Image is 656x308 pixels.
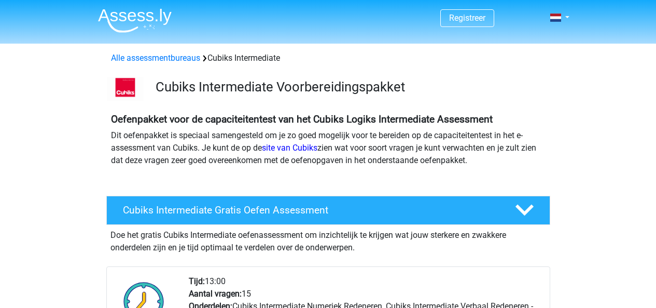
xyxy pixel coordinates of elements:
div: Doe het gratis Cubiks Intermediate oefenassessment om inzichtelijk te krijgen wat jouw sterkere e... [106,225,550,254]
a: Cubiks Intermediate Gratis Oefen Assessment [102,196,554,225]
p: Dit oefenpakket is speciaal samengesteld om je zo goed mogelijk voor te bereiden op de capaciteit... [111,129,546,167]
a: site van Cubiks [262,143,317,153]
a: Alle assessmentbureaus [111,53,200,63]
h4: Cubiks Intermediate Gratis Oefen Assessment [123,204,498,216]
img: logo-cubiks-300x193.png [107,77,144,101]
b: Tijd: [189,276,205,286]
b: Oefenpakket voor de capaciteitentest van het Cubiks Logiks Intermediate Assessment [111,113,493,125]
img: Assessly [98,8,172,33]
b: Aantal vragen: [189,289,242,299]
h3: Cubiks Intermediate Voorbereidingspakket [156,79,542,95]
a: Registreer [449,13,485,23]
div: Cubiks Intermediate [107,52,550,64]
